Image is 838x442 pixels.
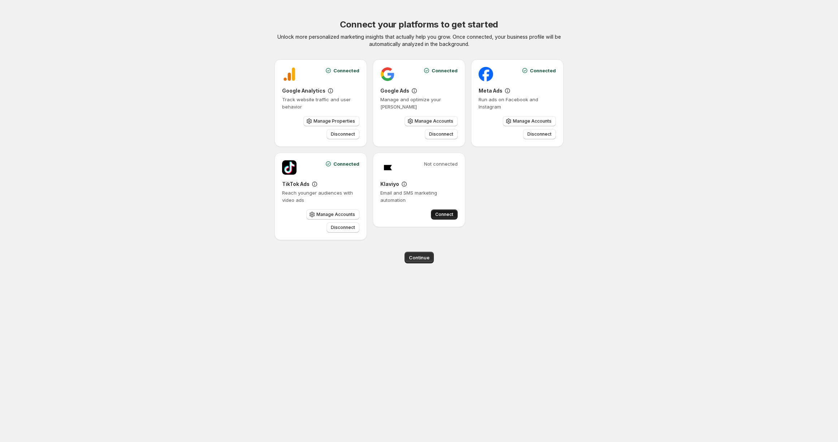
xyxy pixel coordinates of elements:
h3: Klaviyo [380,180,399,188]
span: Connected [530,67,556,74]
span: Manage Accounts [316,212,355,217]
p: Run ads on Facebook and Instagram [479,96,556,110]
span: Disconnect [331,225,355,230]
button: Manage Accounts [306,209,359,220]
button: Disconnect [327,222,359,233]
span: Not connected [424,160,458,167]
p: Email and SMS marketing automation [380,189,458,204]
span: Manage Accounts [513,118,552,124]
img: Meta Ads logo [479,67,493,81]
div: Setup guide [411,87,418,94]
span: Connected [333,160,359,167]
button: Connect [431,209,458,220]
span: Manage Properties [314,118,355,124]
button: Manage Properties [303,116,359,126]
span: Disconnect [429,131,453,137]
button: Disconnect [327,129,359,139]
button: Manage Accounts [405,116,458,126]
p: Track website traffic and user behavior [282,96,359,110]
div: Setup guide [504,87,511,94]
h3: Google Analytics [282,87,325,94]
h3: TikTok Ads [282,180,310,188]
div: Setup guide [327,87,334,94]
img: TikTok Ads logo [282,160,297,175]
img: Klaviyo logo [380,160,395,175]
h2: Connect your platforms to get started [340,19,498,30]
span: Continue [409,254,429,261]
span: Connected [333,67,359,74]
h3: Meta Ads [479,87,502,94]
button: Manage Accounts [503,116,556,126]
span: Manage Accounts [415,118,453,124]
img: Google Ads logo [380,67,395,81]
h3: Google Ads [380,87,409,94]
span: Disconnect [331,131,355,137]
span: Connect [435,212,453,217]
p: Manage and optimize your [PERSON_NAME] [380,96,458,110]
button: Continue [405,252,434,263]
div: Setup guide [311,180,318,188]
span: Connected [432,67,458,74]
span: Disconnect [527,131,552,137]
div: Setup guide [401,180,408,188]
button: Disconnect [523,129,556,139]
p: Reach younger audiences with video ads [282,189,359,204]
img: Google Analytics logo [282,67,297,81]
p: Unlock more personalized marketing insights that actually help you grow. Once connected, your bus... [275,33,563,48]
button: Disconnect [425,129,458,139]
